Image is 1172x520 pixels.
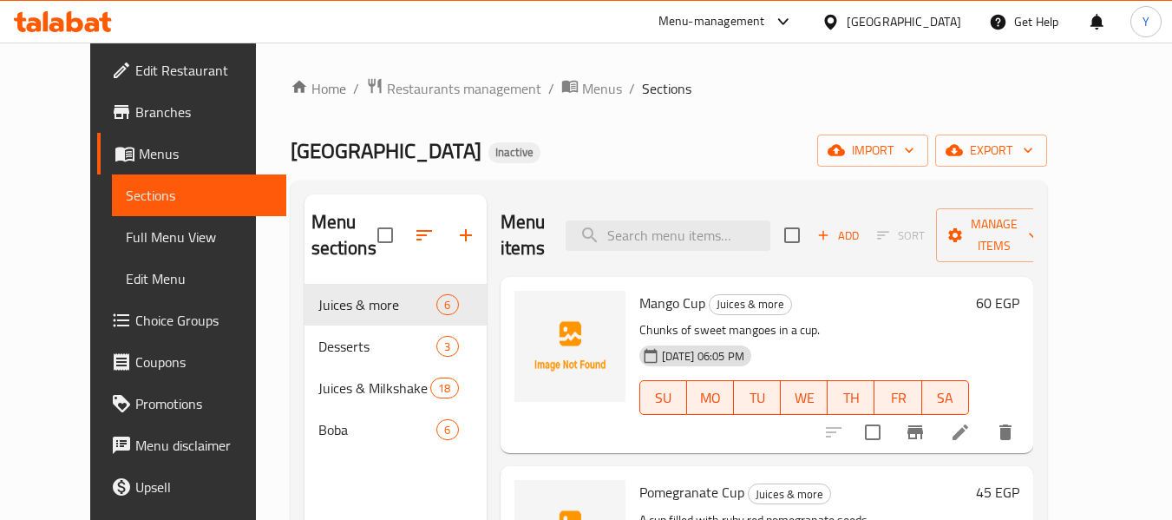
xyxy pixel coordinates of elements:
[135,60,272,81] span: Edit Restaurant
[950,422,971,443] a: Edit menu item
[112,258,286,299] a: Edit Menu
[710,294,791,314] span: Juices & more
[126,227,272,247] span: Full Menu View
[709,294,792,315] div: Juices & more
[126,268,272,289] span: Edit Menu
[97,466,286,508] a: Upsell
[488,142,540,163] div: Inactive
[655,348,751,365] span: [DATE] 06:05 PM
[831,140,914,161] span: import
[304,284,487,326] div: Juices & more6
[139,143,272,164] span: Menus
[445,214,487,256] button: Add section
[97,425,286,466] a: Menu disclaimer
[817,135,928,167] button: import
[815,226,861,246] span: Add
[97,133,286,174] a: Menus
[639,290,705,316] span: Mango Cup
[135,477,272,497] span: Upsell
[126,185,272,206] span: Sections
[922,380,969,415] button: SA
[135,102,272,122] span: Branches
[582,78,622,99] span: Menus
[810,222,866,249] button: Add
[854,414,891,451] span: Select to update
[304,409,487,451] div: Boba6
[748,484,831,504] div: Juices & more
[548,78,554,99] li: /
[881,385,914,411] span: FR
[436,294,458,315] div: items
[749,484,830,504] span: Juices & more
[629,78,635,99] li: /
[318,378,431,398] span: Juices & Milkshake
[437,297,457,313] span: 6
[97,341,286,383] a: Coupons
[353,78,359,99] li: /
[734,380,781,415] button: TU
[647,385,680,411] span: SU
[976,291,1019,315] h6: 60 EGP
[387,78,541,99] span: Restaurants management
[936,208,1052,262] button: Manage items
[304,367,487,409] div: Juices & Milkshake18
[935,135,1047,167] button: export
[985,411,1026,453] button: delete
[788,385,821,411] span: WE
[488,145,540,160] span: Inactive
[291,77,1047,100] nav: breadcrumb
[894,411,936,453] button: Branch-specific-item
[437,422,457,438] span: 6
[976,480,1019,504] h6: 45 EGP
[318,336,437,357] span: Desserts
[639,479,744,505] span: Pomegranate Cup
[135,435,272,456] span: Menu disclaimer
[566,221,770,251] input: search
[436,336,458,357] div: items
[694,385,727,411] span: MO
[135,352,272,372] span: Coupons
[828,380,874,415] button: TH
[866,222,936,249] span: Select section first
[658,11,765,32] div: Menu-management
[135,393,272,414] span: Promotions
[304,326,487,367] div: Desserts3
[112,216,286,258] a: Full Menu View
[436,419,458,440] div: items
[97,91,286,133] a: Branches
[97,383,286,425] a: Promotions
[135,310,272,331] span: Choice Groups
[291,131,481,170] span: [GEOGRAPHIC_DATA]
[874,380,921,415] button: FR
[311,209,377,261] h2: Menu sections
[929,385,962,411] span: SA
[810,222,866,249] span: Add item
[847,12,961,31] div: [GEOGRAPHIC_DATA]
[639,380,687,415] button: SU
[949,140,1033,161] span: export
[304,277,487,457] nav: Menu sections
[741,385,774,411] span: TU
[97,49,286,91] a: Edit Restaurant
[318,419,437,440] div: Boba
[501,209,546,261] h2: Menu items
[437,339,457,355] span: 3
[430,378,458,398] div: items
[561,77,622,100] a: Menus
[366,77,541,100] a: Restaurants management
[642,78,691,99] span: Sections
[431,380,457,397] span: 18
[639,319,969,341] p: Chunks of sweet mangoes in a cup.
[403,214,445,256] span: Sort sections
[318,294,437,315] span: Juices & more
[781,380,828,415] button: WE
[367,217,403,253] span: Select all sections
[835,385,868,411] span: TH
[1143,12,1149,31] span: Y
[97,299,286,341] a: Choice Groups
[950,214,1038,257] span: Manage items
[687,380,734,415] button: MO
[291,78,346,99] a: Home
